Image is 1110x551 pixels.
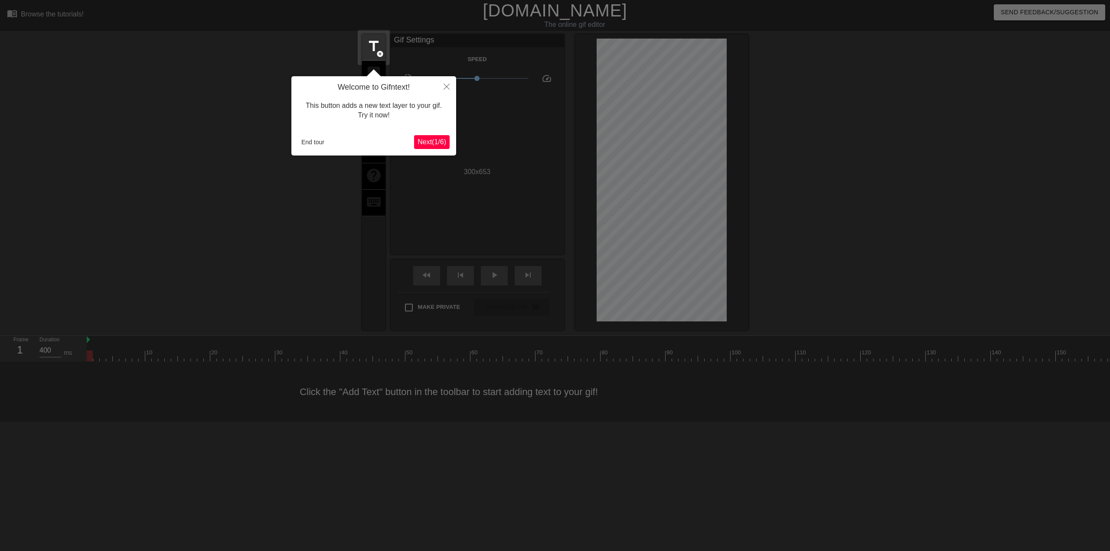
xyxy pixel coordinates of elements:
[414,135,450,149] button: Next
[418,138,446,146] span: Next ( 1 / 6 )
[298,92,450,129] div: This button adds a new text layer to your gif. Try it now!
[437,76,456,96] button: Close
[298,136,328,149] button: End tour
[298,83,450,92] h4: Welcome to Gifntext!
